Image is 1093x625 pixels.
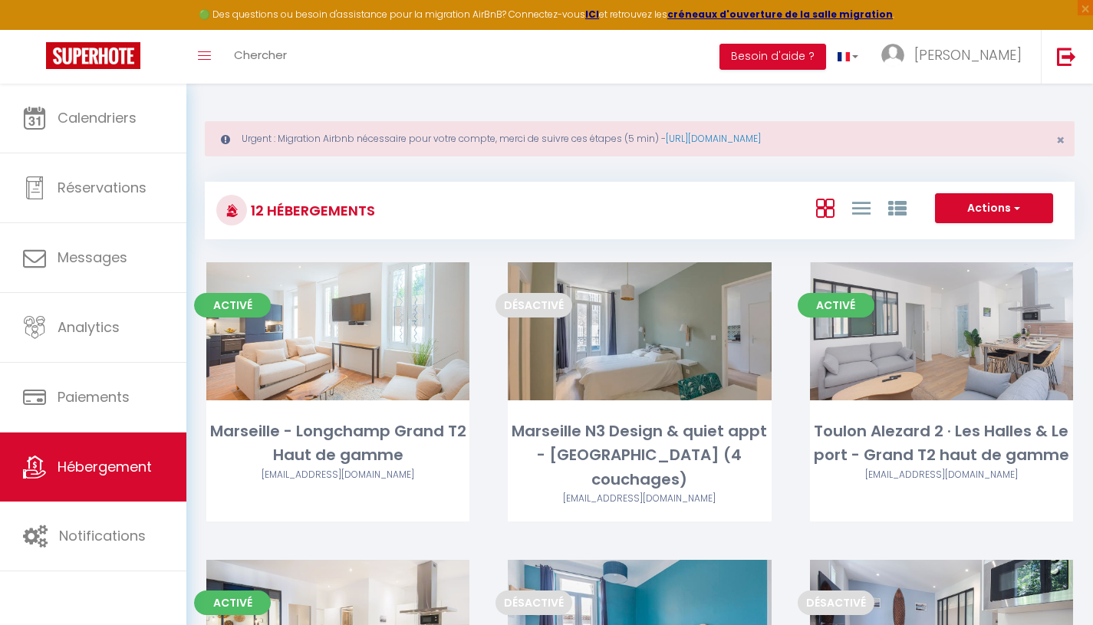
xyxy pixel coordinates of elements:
[667,8,893,21] a: créneaux d'ouverture de la salle migration
[1056,130,1065,150] span: ×
[12,6,58,52] button: Ouvrir le widget de chat LiveChat
[508,492,771,506] div: Airbnb
[58,387,130,406] span: Paiements
[935,193,1053,224] button: Actions
[888,195,907,220] a: Vue par Groupe
[798,590,874,615] span: Désactivé
[206,419,469,468] div: Marseille - Longchamp Grand T2 Haut de gamme
[1056,133,1065,147] button: Close
[205,121,1075,156] div: Urgent : Migration Airbnb nécessaire pour votre compte, merci de suivre ces étapes (5 min) -
[58,108,137,127] span: Calendriers
[58,248,127,267] span: Messages
[206,468,469,482] div: Airbnb
[585,8,599,21] a: ICI
[798,293,874,317] span: Activé
[508,419,771,492] div: Marseille N3 Design & quiet appt - [GEOGRAPHIC_DATA] (4 couchages)
[852,195,871,220] a: Vue en Liste
[234,47,287,63] span: Chercher
[666,132,761,145] a: [URL][DOMAIN_NAME]
[1028,556,1081,613] iframe: Chat
[810,468,1073,482] div: Airbnb
[194,293,271,317] span: Activé
[44,2,62,21] div: Notification de nouveau message
[1057,47,1076,66] img: logout
[495,293,572,317] span: Désactivé
[914,45,1022,64] span: [PERSON_NAME]
[881,44,904,67] img: ...
[59,526,146,545] span: Notifications
[719,44,826,70] button: Besoin d'aide ?
[495,590,572,615] span: Désactivé
[870,30,1041,84] a: ... [PERSON_NAME]
[58,317,120,337] span: Analytics
[810,419,1073,468] div: Toulon Alezard 2 · Les Halles & Le port - Grand T2 haut de gamme
[222,30,298,84] a: Chercher
[58,178,147,197] span: Réservations
[46,42,140,69] img: Super Booking
[194,590,271,615] span: Activé
[816,195,835,220] a: Vue en Box
[58,457,152,476] span: Hébergement
[247,193,375,228] h3: 12 Hébergements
